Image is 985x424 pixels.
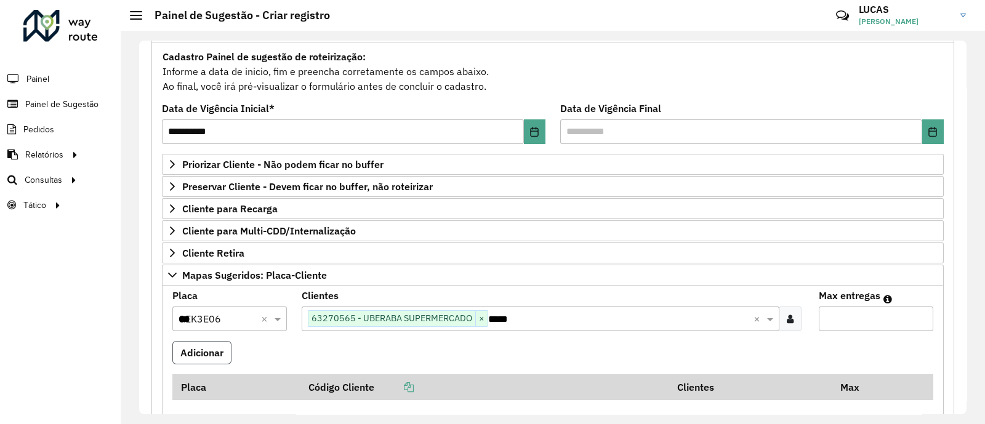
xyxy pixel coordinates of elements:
[524,119,545,144] button: Choose Date
[859,4,951,15] h3: LUCAS
[142,9,330,22] h2: Painel de Sugestão - Criar registro
[883,294,892,304] em: Máximo de clientes que serão colocados na mesma rota com os clientes informados
[182,182,433,191] span: Preservar Cliente - Devem ficar no buffer, não roteirizar
[475,311,488,326] span: ×
[25,98,98,111] span: Painel de Sugestão
[754,311,764,326] span: Clear all
[829,2,856,29] a: Contato Rápido
[172,341,231,364] button: Adicionar
[560,101,661,116] label: Data de Vigência Final
[374,381,414,393] a: Copiar
[163,50,366,63] strong: Cadastro Painel de sugestão de roteirização:
[832,374,881,400] th: Max
[172,374,300,400] th: Placa
[859,16,951,27] span: [PERSON_NAME]
[162,220,944,241] a: Cliente para Multi-CDD/Internalização
[182,159,384,169] span: Priorizar Cliente - Não podem ficar no buffer
[172,288,198,303] label: Placa
[182,248,244,258] span: Cliente Retira
[26,73,49,86] span: Painel
[23,199,46,212] span: Tático
[308,311,475,326] span: 63270565 - UBERABA SUPERMERCADO
[261,311,271,326] span: Clear all
[922,119,944,144] button: Choose Date
[182,270,327,280] span: Mapas Sugeridos: Placa-Cliente
[162,49,944,94] div: Informe a data de inicio, fim e preencha corretamente os campos abaixo. Ao final, você irá pré-vi...
[300,374,669,400] th: Código Cliente
[23,123,54,136] span: Pedidos
[162,176,944,197] a: Preservar Cliente - Devem ficar no buffer, não roteirizar
[25,174,62,186] span: Consultas
[182,226,356,236] span: Cliente para Multi-CDD/Internalização
[25,148,63,161] span: Relatórios
[302,288,339,303] label: Clientes
[819,288,880,303] label: Max entregas
[162,242,944,263] a: Cliente Retira
[669,374,832,400] th: Clientes
[182,204,278,214] span: Cliente para Recarga
[162,198,944,219] a: Cliente para Recarga
[162,101,275,116] label: Data de Vigência Inicial
[162,265,944,286] a: Mapas Sugeridos: Placa-Cliente
[162,154,944,175] a: Priorizar Cliente - Não podem ficar no buffer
